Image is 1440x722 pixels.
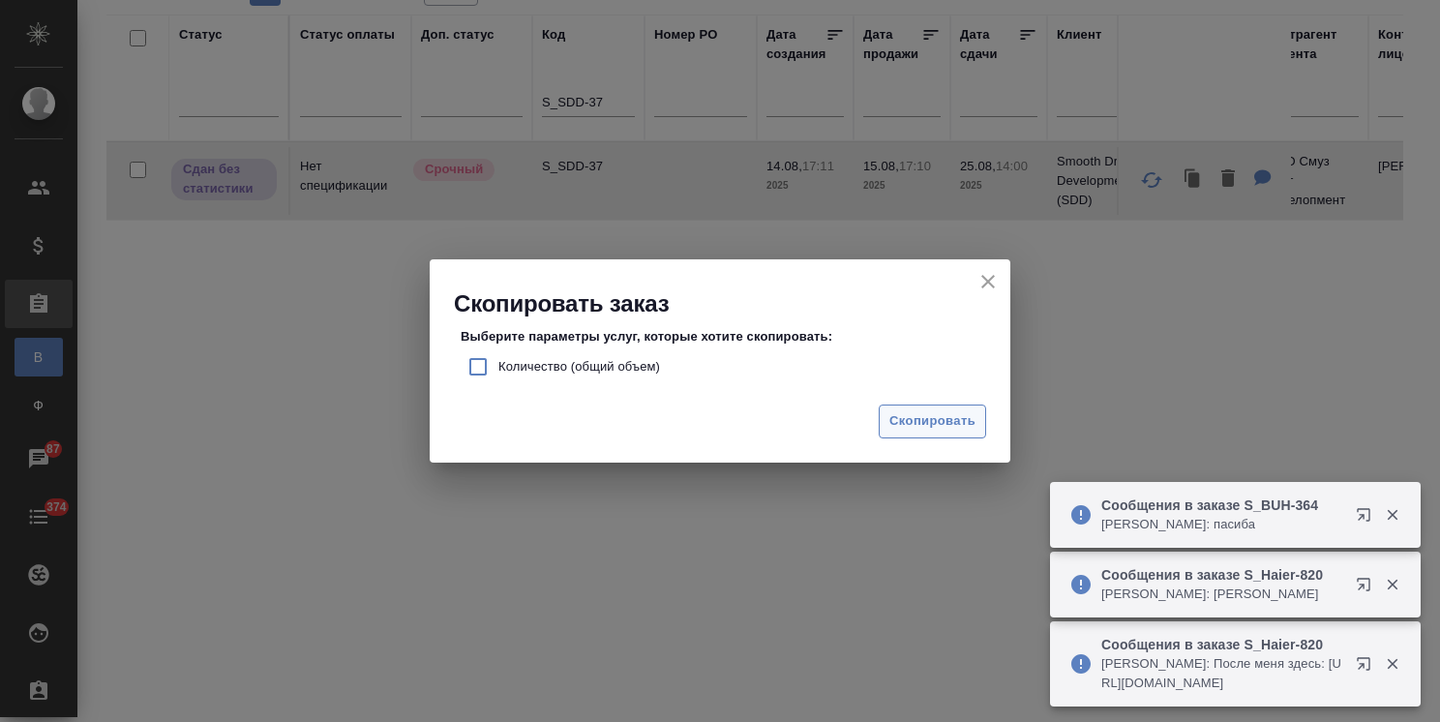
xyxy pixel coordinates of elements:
h2: Скопировать заказ [454,288,1010,319]
p: Сообщения в заказе S_Haier-820 [1101,635,1343,654]
span: Количество (общий объем) [498,357,660,376]
p: [PERSON_NAME]: пасиба [1101,515,1343,534]
span: Скопировать [889,410,975,433]
button: Закрыть [1372,576,1412,593]
button: Закрыть [1372,655,1412,673]
p: Сообщения в заказе S_BUH-364 [1101,496,1343,515]
p: Сообщения в заказе S_Haier-820 [1101,565,1343,585]
button: Открыть в новой вкладке [1344,496,1391,542]
button: Открыть в новой вкладке [1344,565,1391,612]
p: [PERSON_NAME]: После меня здесь: [URL][DOMAIN_NAME] [1101,654,1343,693]
button: Закрыть [1372,506,1412,524]
button: Открыть в новой вкладке [1344,645,1391,691]
p: Выберите параметры услуг, которые хотите скопировать: [461,327,987,346]
p: [PERSON_NAME]: [PERSON_NAME] [1101,585,1343,604]
button: Скопировать [879,405,986,438]
button: close [974,267,1003,296]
